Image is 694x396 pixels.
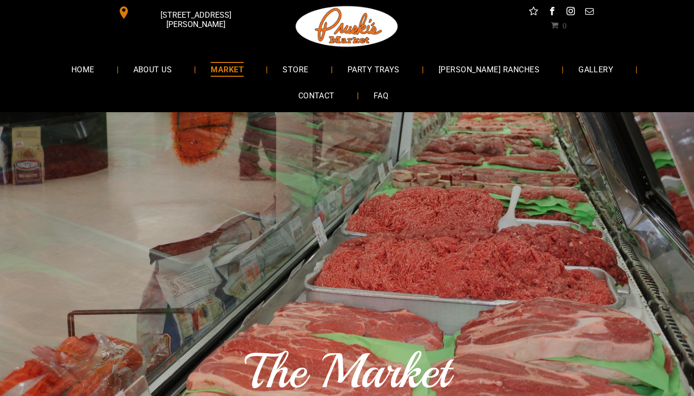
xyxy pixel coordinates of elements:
a: email [583,5,596,20]
span: [STREET_ADDRESS][PERSON_NAME] [132,5,259,34]
a: PARTY TRAYS [333,56,414,82]
a: STORE [268,56,323,82]
a: CONTACT [284,83,349,109]
a: Social network [527,5,540,20]
a: [STREET_ADDRESS][PERSON_NAME] [111,5,261,20]
a: [PERSON_NAME] RANCHES [424,56,554,82]
a: MARKET [196,56,258,82]
a: HOME [57,56,109,82]
span: 0 [563,21,567,29]
a: GALLERY [564,56,628,82]
a: FAQ [359,83,403,109]
a: instagram [565,5,577,20]
a: facebook [546,5,559,20]
a: ABOUT US [119,56,187,82]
